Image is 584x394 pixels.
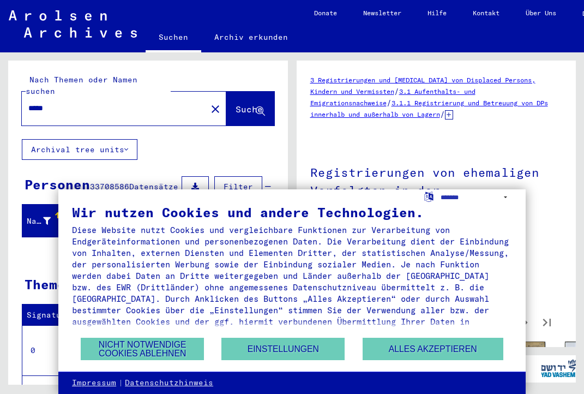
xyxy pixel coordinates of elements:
span: Filter [224,182,253,192]
a: Archiv erkunden [201,24,301,50]
label: Sprache auswählen [423,191,435,201]
div: Nachname [27,216,51,227]
a: Datenschutzhinweis [125,378,213,389]
div: Personen [25,175,90,194]
mat-icon: close [209,103,222,116]
img: yv_logo.png [538,355,579,382]
span: Datensätze gefunden [90,182,178,203]
div: Signature [27,307,100,324]
select: Sprache auswählen [441,189,512,205]
button: Alles akzeptieren [363,338,503,360]
a: Suchen [146,24,201,52]
div: Themen [25,274,74,294]
div: Wir nutzen Cookies und andere Technologien. [72,206,512,219]
span: / [387,98,392,108]
div: Nachname [27,212,64,230]
button: Einstellungen [221,338,345,360]
div: Diese Website nutzt Cookies und vergleichbare Funktionen zur Verarbeitung von Endgeräteinformatio... [72,224,512,339]
div: Signature [27,309,89,321]
img: 001.jpg [517,342,545,376]
img: Arolsen_neg.svg [9,10,137,38]
button: Archival tree units [22,139,137,160]
td: 0 [22,325,98,375]
span: Suche [236,104,263,115]
a: Impressum [72,378,116,389]
span: / [440,109,445,119]
button: Clear [204,98,226,120]
mat-header-cell: Nachname [22,206,62,236]
mat-label: Nach Themen oder Namen suchen [26,75,137,96]
a: 3 Registrierungen und [MEDICAL_DATA] von Displaced Persons, Kindern und Vermissten [310,76,535,95]
button: Last page [536,311,558,333]
a: 3.1.1 Registrierung und Betreuung von DPs innerhalb und außerhalb von Lagern [310,99,548,118]
span: / [394,86,399,96]
span: 33708586 [90,182,129,192]
button: Filter [214,176,262,197]
h1: Registrierungen von ehemaligen Verfolgten in der [GEOGRAPHIC_DATA] und in [GEOGRAPHIC_DATA] [310,147,563,249]
button: Nicht notwendige Cookies ablehnen [81,338,204,360]
button: Suche [226,92,274,126]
